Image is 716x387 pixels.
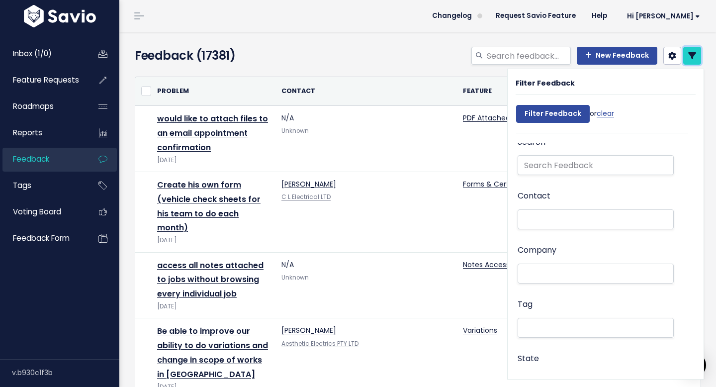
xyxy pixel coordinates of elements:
a: Forms & Certs - Build Your Own / Custom Forms [463,179,631,189]
a: Feedback form [2,227,83,250]
span: Feedback [13,154,49,164]
a: [PERSON_NAME] [281,179,336,189]
a: Request Savio Feature [488,8,584,23]
a: C L Electrical LTD [281,193,331,201]
span: Inbox (1/0) [13,48,52,59]
a: Notes Access [463,260,510,270]
a: Hi [PERSON_NAME] [615,8,708,24]
a: Inbox (1/0) [2,42,83,65]
div: [DATE] [157,155,269,166]
label: Tag [518,297,533,312]
th: Feature [457,77,714,106]
a: Create his own form (vehicle check sheets for his team to do each month) [157,179,261,233]
span: Feature Requests [13,75,79,85]
div: [DATE] [157,301,269,312]
div: or [516,100,614,133]
h4: Feedback (17381) [135,47,314,65]
a: Reports [2,121,83,144]
a: Feature Requests [2,69,83,92]
td: N/A [275,106,457,172]
label: Company [518,243,556,258]
a: Voting Board [2,200,83,223]
a: Tags [2,174,83,197]
span: Roadmaps [13,101,54,111]
span: Tags [13,180,31,191]
a: would like to attach files to an email appointment confirmation [157,113,268,153]
th: Problem [151,77,275,106]
td: N/A [275,252,457,318]
input: Search Feedback [518,155,674,175]
a: clear [597,108,614,118]
span: Hi [PERSON_NAME] [627,12,700,20]
span: Feedback form [13,233,70,243]
span: Changelog [432,12,472,19]
a: [PERSON_NAME] [281,325,336,335]
img: logo-white.9d6f32f41409.svg [21,5,98,27]
label: State [518,352,539,366]
span: Reports [13,127,42,138]
a: New Feedback [577,47,657,65]
span: Voting Board [13,206,61,217]
a: Be able to improve our ability to do variations and change in scope of works in [GEOGRAPHIC_DATA] [157,325,268,380]
a: PDF Attached to Scheduled Appointment Email [463,113,627,123]
strong: Filter Feedback [516,78,575,88]
a: access all notes attached to jobs without browsing every individual job [157,260,264,300]
div: v.b930c1f3b [12,360,119,386]
input: Search feedback... [486,47,571,65]
span: Unknown [281,127,309,135]
a: Variations [463,325,497,335]
th: Contact [275,77,457,106]
input: Filter Feedback [516,105,590,123]
a: Feedback [2,148,83,171]
a: Help [584,8,615,23]
div: [DATE] [157,235,269,246]
span: Unknown [281,274,309,282]
a: Aesthetic Electrics PTY LTD [281,340,358,348]
a: Roadmaps [2,95,83,118]
label: Contact [518,189,550,203]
